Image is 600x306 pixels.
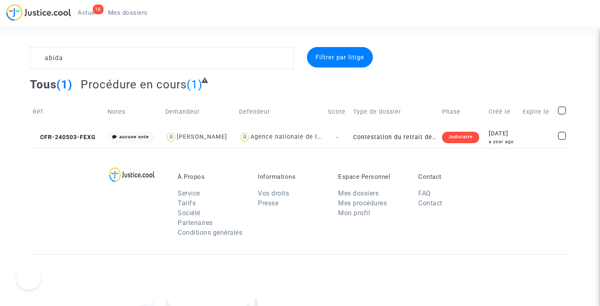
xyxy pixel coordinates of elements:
span: (1) [56,78,72,91]
a: Mes procédures [338,199,387,207]
span: Mes dossiers [108,9,148,16]
td: Expire le [520,97,555,126]
i: aucune note [119,134,149,139]
img: icon-user.svg [239,131,251,143]
a: Presse [258,199,278,207]
p: Contact [418,173,486,180]
span: (1) [187,78,203,91]
span: Procédure en cours [81,78,187,91]
td: Type de dossier [350,97,439,126]
div: [PERSON_NAME] [177,133,227,140]
p: Espace Personnel [338,173,406,180]
div: [DATE] [489,129,517,138]
a: Tarifs [178,199,196,207]
span: Tous [30,78,56,91]
a: Mes dossiers [102,7,154,19]
div: Judiciaire [442,132,479,143]
span: CFR-240503-FEXG [33,134,96,141]
div: a year ago [489,138,517,145]
a: 1KActus [71,7,102,19]
a: Partenaires [178,219,213,227]
img: logo-lg.svg [109,167,155,182]
a: Vos droits [258,189,289,197]
td: Créé le [486,97,520,126]
td: Phase [439,97,486,126]
a: Contact [418,199,442,207]
td: Defendeur [236,97,325,126]
span: Actus [78,9,95,16]
a: Société [178,209,201,217]
a: FAQ [418,189,431,197]
a: Mon profil [338,209,370,217]
span: Filtrer par litige [316,54,364,61]
img: jc-logo.svg [6,4,71,21]
span: - [336,134,338,141]
iframe: Help Scout Beacon - Open [16,265,41,290]
div: Agence nationale de l'habitat [250,133,341,140]
a: Conditions générales [178,229,242,236]
p: Informations [258,173,326,180]
td: Notes [105,97,162,126]
a: Service [178,189,200,197]
td: Demandeur [162,97,236,126]
td: Contestation du retrait de [PERSON_NAME] par l'ANAH (mandataire) [350,126,439,148]
p: À Propos [178,173,246,180]
a: Mes dossiers [338,189,379,197]
td: Score [325,97,350,126]
div: 1K [93,4,104,14]
td: Réf. [30,97,104,126]
img: icon-user.svg [165,131,177,143]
